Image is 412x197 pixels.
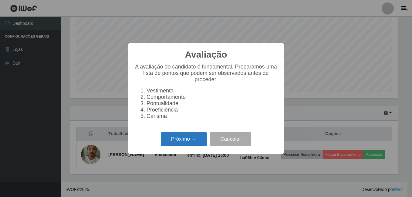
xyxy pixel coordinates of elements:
[147,113,278,119] li: Carisma
[185,49,227,60] h2: Avaliação
[147,107,278,113] li: Proeficiência
[147,88,278,94] li: Vestimenta
[210,132,251,146] button: Cancelar
[134,64,278,83] p: A avaliação do candidato é fundamental. Preparamos uma lista de pontos que podem ser observados a...
[147,100,278,107] li: Pontualidade
[147,94,278,100] li: Comportamento
[161,132,207,146] button: Próximo →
